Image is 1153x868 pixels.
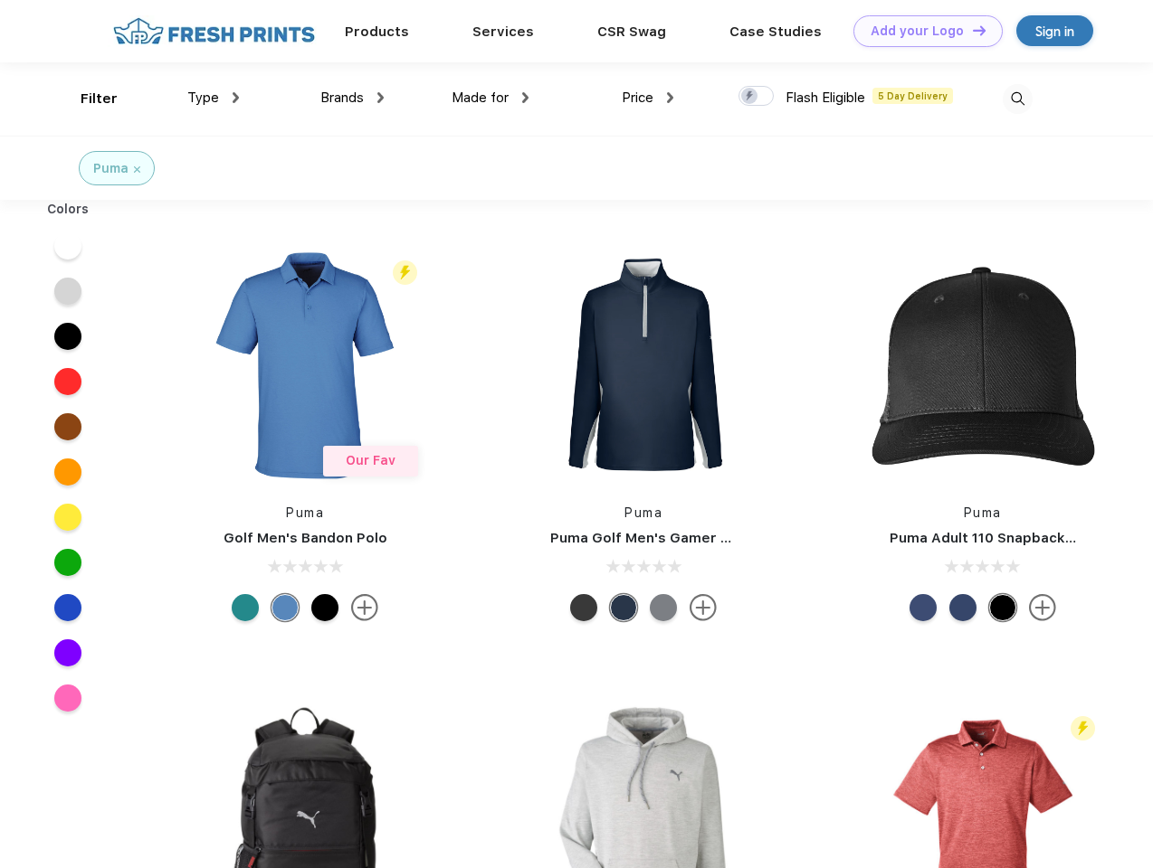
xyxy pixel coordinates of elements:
[862,245,1103,486] img: func=resize&h=266
[523,245,764,486] img: func=resize&h=266
[1016,15,1093,46] a: Sign in
[93,159,129,178] div: Puma
[187,90,219,106] span: Type
[610,594,637,621] div: Navy Blazer
[320,90,364,106] span: Brands
[185,245,425,486] img: func=resize&h=266
[272,594,299,621] div: Lake Blue
[570,594,597,621] div: Puma Black
[452,90,509,106] span: Made for
[108,15,320,47] img: fo%20logo%202.webp
[690,594,717,621] img: more.svg
[345,24,409,40] a: Products
[81,89,118,109] div: Filter
[964,505,1002,520] a: Puma
[650,594,677,621] div: Quiet Shade
[522,92,529,103] img: dropdown.png
[286,505,324,520] a: Puma
[377,92,384,103] img: dropdown.png
[393,260,417,285] img: flash_active_toggle.svg
[1035,21,1074,42] div: Sign in
[351,594,378,621] img: more.svg
[597,24,666,40] a: CSR Swag
[232,594,259,621] div: Green Lagoon
[910,594,937,621] div: Peacoat Qut Shd
[872,88,953,104] span: 5 Day Delivery
[1003,84,1033,114] img: desktop_search.svg
[134,166,140,173] img: filter_cancel.svg
[311,594,338,621] div: Puma Black
[871,24,964,39] div: Add your Logo
[1071,716,1095,741] img: flash_active_toggle.svg
[989,594,1016,621] div: Pma Blk Pma Blk
[667,92,673,103] img: dropdown.png
[1029,594,1056,621] img: more.svg
[224,530,387,546] a: Golf Men's Bandon Polo
[233,92,239,103] img: dropdown.png
[949,594,977,621] div: Peacoat with Qut Shd
[33,200,103,219] div: Colors
[624,505,662,520] a: Puma
[786,90,865,106] span: Flash Eligible
[472,24,534,40] a: Services
[346,453,395,467] span: Our Fav
[622,90,653,106] span: Price
[973,25,986,35] img: DT
[550,530,836,546] a: Puma Golf Men's Gamer Golf Quarter-Zip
